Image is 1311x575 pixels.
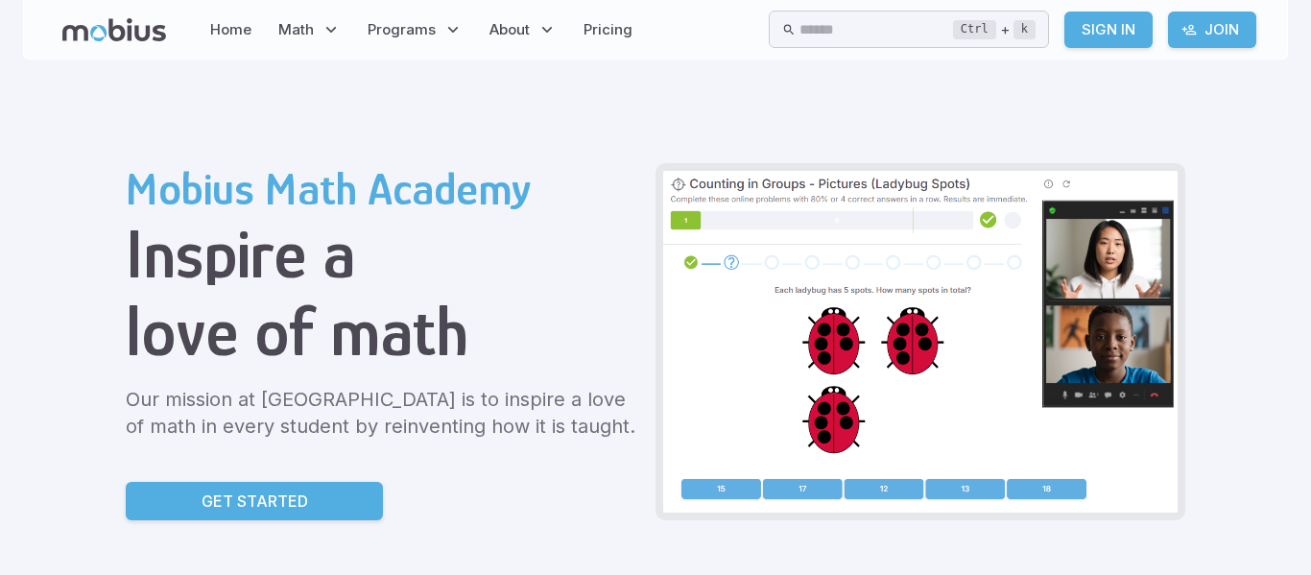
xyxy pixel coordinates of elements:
a: Pricing [578,8,638,52]
img: Grade 2 Class [663,171,1178,513]
p: Our mission at [GEOGRAPHIC_DATA] is to inspire a love of math in every student by reinventing how... [126,386,640,440]
h1: love of math [126,293,640,371]
a: Get Started [126,482,383,520]
kbd: Ctrl [953,20,996,39]
a: Join [1168,12,1256,48]
a: Sign In [1064,12,1153,48]
span: Math [278,19,314,40]
div: + [953,18,1036,41]
h2: Mobius Math Academy [126,163,640,215]
span: Programs [368,19,436,40]
span: About [489,19,530,40]
h1: Inspire a [126,215,640,293]
a: Home [204,8,257,52]
kbd: k [1013,20,1036,39]
p: Get Started [202,490,308,513]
